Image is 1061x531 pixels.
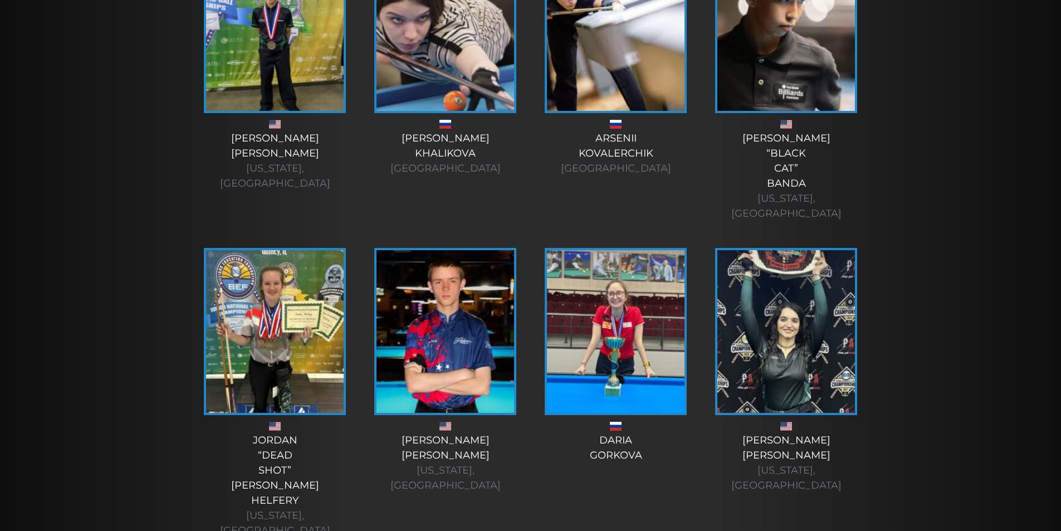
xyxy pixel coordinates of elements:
[371,463,520,493] div: [US_STATE], [GEOGRAPHIC_DATA]
[712,131,860,221] div: [PERSON_NAME] “Black Cat” Banda
[201,161,349,191] div: [US_STATE], [GEOGRAPHIC_DATA]
[542,433,690,463] div: Daria Gorkova
[371,248,520,493] a: [PERSON_NAME][PERSON_NAME] [US_STATE], [GEOGRAPHIC_DATA]
[206,250,344,413] img: JORDAN-LEIGHANN-HELFERY-3-225x320.jpg
[712,433,860,493] div: [PERSON_NAME] [PERSON_NAME]
[547,250,684,413] img: 1000060455-225x320.jpg
[542,131,690,176] div: Arsenii Kovalerchik
[717,250,855,413] img: original-7D67317E-F238-490E-B7B2-84C68952BBC1-225x320.jpeg
[371,161,520,176] div: [GEOGRAPHIC_DATA]
[712,248,860,493] a: [PERSON_NAME][PERSON_NAME] [US_STATE], [GEOGRAPHIC_DATA]
[371,433,520,493] div: [PERSON_NAME] [PERSON_NAME]
[712,463,860,493] div: [US_STATE], [GEOGRAPHIC_DATA]
[377,250,514,413] img: 466786355_122141070980336358_2206843854591487300_n-225x320.jpg
[542,161,690,176] div: [GEOGRAPHIC_DATA]
[201,131,349,191] div: [PERSON_NAME] [PERSON_NAME]
[712,191,860,221] div: [US_STATE], [GEOGRAPHIC_DATA]
[371,131,520,176] div: [PERSON_NAME] Khalikova
[542,248,690,463] a: DariaGorkova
